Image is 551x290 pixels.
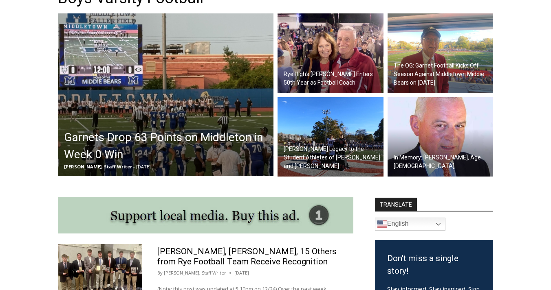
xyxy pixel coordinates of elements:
a: Garnets Drop 63 Points on Middleton in Week 0 Win [PERSON_NAME], Staff Writer - [DATE] [58,13,273,176]
a: In Memory: [PERSON_NAME], Age [DEMOGRAPHIC_DATA] [388,97,494,177]
img: en [377,219,387,229]
h2: Rye High’s [PERSON_NAME] Enters 50th Year as Football Coach [284,70,381,87]
span: [DATE] [136,164,151,170]
a: Rye High’s [PERSON_NAME] Enters 50th Year as Football Coach [278,13,383,93]
h2: In Memory: [PERSON_NAME], Age [DEMOGRAPHIC_DATA] [394,153,491,170]
strong: TRANSLATE [375,198,417,211]
img: (PHOTO: The voice of Rye Garnet Football and Old Garnet Steve Feeney in the Nugent Stadium press ... [388,13,494,93]
div: "the precise, almost orchestrated movements of cutting and assembling sushi and [PERSON_NAME] mak... [84,51,116,97]
span: [PERSON_NAME], Staff Writer [64,164,132,170]
a: Open Tues. - Sun. [PHONE_NUMBER] [0,82,82,101]
span: Open Tues. - Sun. [PHONE_NUMBER] [2,84,80,115]
span: By [157,269,163,277]
div: "[PERSON_NAME] and I covered the [DATE] Parade, which was a really eye opening experience as I ha... [206,0,385,79]
span: Intern @ [DOMAIN_NAME] [213,81,378,99]
time: [DATE] [234,269,249,277]
a: [PERSON_NAME], Staff Writer [164,270,226,276]
a: [PERSON_NAME] Legacy to the Student Athletes of [PERSON_NAME] and [PERSON_NAME] [278,97,383,177]
img: (PHOTO: Rye and Middletown walking to midfield before their Week 0 game on Friday, September 5, 2... [58,13,273,176]
a: The OG: Garnet Football Kicks Off Season Against Middletown Middie Bears on [DATE] [388,13,494,93]
h2: The OG: Garnet Football Kicks Off Season Against Middletown Middie Bears on [DATE] [394,61,491,87]
img: support local media, buy this ad [58,197,353,233]
a: [PERSON_NAME], [PERSON_NAME], 15 Others from Rye Football Team Receive Recognition [157,246,337,266]
img: (PHOTO: Garr and his wife Cathy on the field at Rye High School's Nugent Stadium.) [278,13,383,93]
h2: Garnets Drop 63 Points on Middleton in Week 0 Win [64,129,271,163]
h2: [PERSON_NAME] Legacy to the Student Athletes of [PERSON_NAME] and [PERSON_NAME] [284,145,381,170]
h3: Don't miss a single story! [387,252,481,278]
img: Obituary - Douglas Joseph Mello [388,97,494,177]
img: (PHOTO: Drew Haines of Harrison, Doug Mello, and Jake Kessner of Rye at receive the Chris Mello A... [278,97,383,177]
a: English [375,218,445,231]
span: - [133,164,135,170]
a: Intern @ [DOMAIN_NAME] [196,79,395,101]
